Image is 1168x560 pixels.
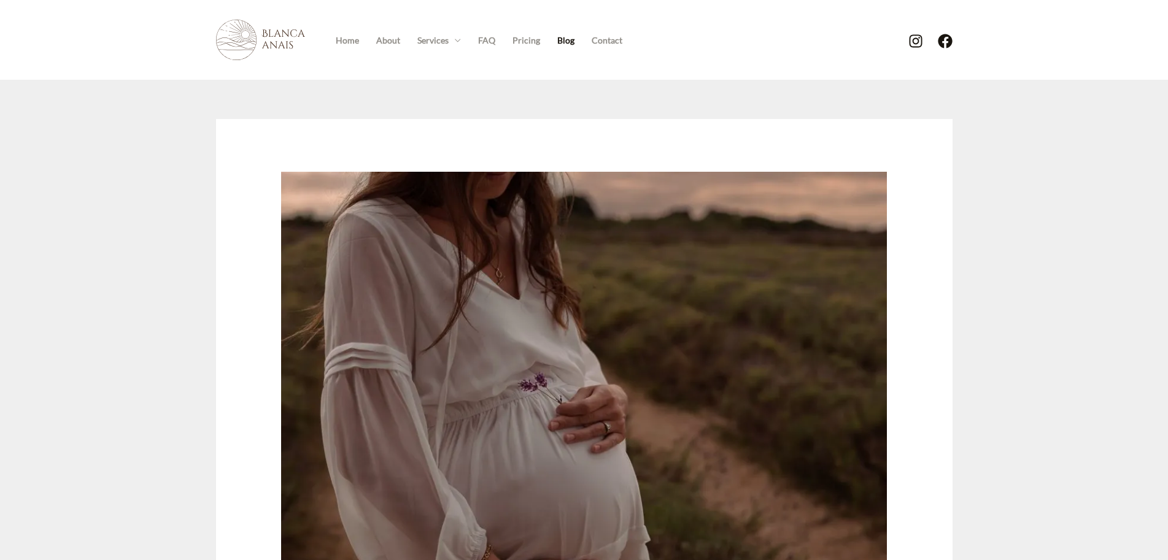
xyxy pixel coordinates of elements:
a: Home [327,31,368,50]
a: Facebook [938,34,953,48]
a: Pricing [504,31,549,50]
a: Contact [583,31,631,50]
a: Services [409,31,470,50]
a: FAQ [470,31,504,50]
a: Instagram [908,34,923,48]
img: Blanca Anais Photography [216,20,305,60]
a: About [368,31,409,50]
a: Blog [549,31,583,50]
nav: Site Navigation: Primary [327,31,631,50]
